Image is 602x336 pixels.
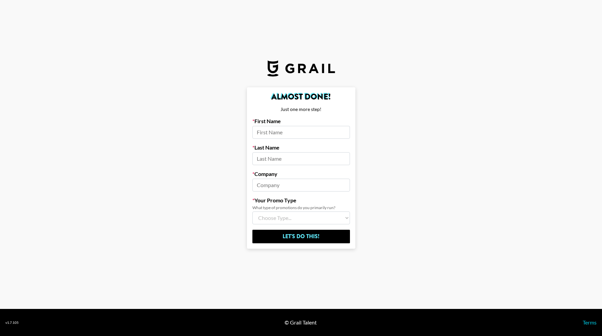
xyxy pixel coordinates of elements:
label: Last Name [252,144,350,151]
input: First Name [252,126,350,139]
input: Last Name [252,152,350,165]
div: Just one more step! [252,106,350,112]
input: Let's Do This! [252,230,350,243]
input: Company [252,179,350,192]
div: v 1.7.105 [5,320,19,325]
label: First Name [252,118,350,125]
a: Terms [583,319,597,326]
div: © Grail Talent [285,319,317,326]
label: Your Promo Type [252,197,350,204]
div: What type of promotions do you primarily run? [252,205,350,210]
img: Grail Talent Logo [267,60,335,76]
h2: Almost Done! [252,93,350,101]
label: Company [252,171,350,177]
